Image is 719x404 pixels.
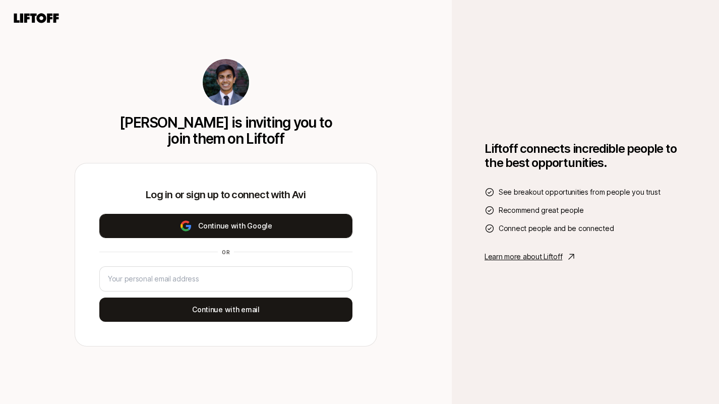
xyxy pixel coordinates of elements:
[485,142,686,170] h1: Liftoff connects incredible people to the best opportunities.
[179,220,192,232] img: google-logo
[485,251,686,263] a: Learn more about Liftoff
[499,186,661,198] span: See breakout opportunities from people you trust
[108,273,344,285] input: Your personal email address
[218,248,234,256] div: or
[99,188,352,202] p: Log in or sign up to connect with Avi
[99,214,352,238] button: Continue with Google
[116,114,335,147] p: [PERSON_NAME] is inviting you to join them on Liftoff
[203,59,249,105] img: 4640b0e7_2b03_4c4f_be34_fa460c2e5c38.jpg
[499,204,584,216] span: Recommend great people
[499,222,614,235] span: Connect people and be connected
[99,298,352,322] button: Continue with email
[485,251,562,263] p: Learn more about Liftoff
